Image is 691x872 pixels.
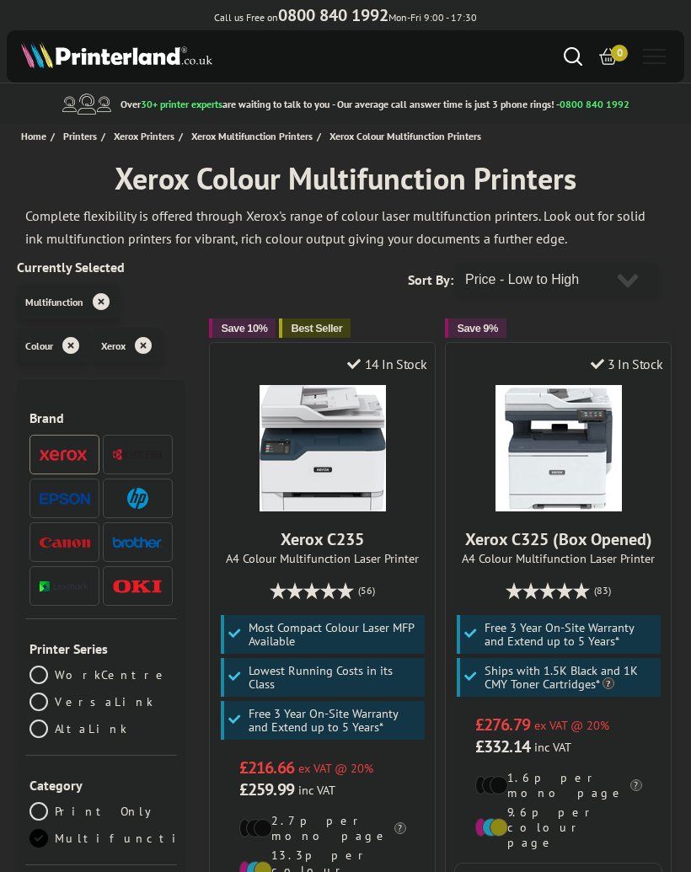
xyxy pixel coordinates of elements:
li: 2.7p per mono page [239,813,405,843]
a: HP [112,488,163,509]
a: Xerox Multifunction Printers [191,127,317,145]
img: OKI [112,580,163,594]
span: £276.79 [475,714,530,736]
div: Brand [29,409,173,426]
span: £216.66 [239,757,294,778]
span: 0 [611,45,628,62]
a: Xerox Printers [114,127,179,145]
span: Multifunction [25,296,83,308]
span: Sort By: [408,271,453,288]
span: Ships with 1.5K Black and 1K CMY Toner Cartridges* [485,664,656,691]
span: Free 3 Year On-Site Warranty and Extend up to 5 Years* [249,707,420,734]
h1: Xerox Colour Multifunction Printers [17,158,674,198]
li: 9.6p per colour page [475,805,641,850]
a: Canon [40,532,90,553]
a: Lexmark [40,575,90,596]
a: Epson [40,488,90,509]
span: Colour [25,340,53,352]
a: Xerox C325 (Box Opened) [495,498,622,515]
img: Canon [40,538,90,548]
span: Free 3 Year On-Site Warranty and Extend up to 5 Years* [485,621,656,648]
a: Kyocera [112,444,163,465]
div: 14 In Stock [347,356,426,372]
span: (83) [594,575,611,607]
span: A4 Colour Multifunction Laser Printer [454,550,662,566]
span: Xerox Colour Multifunction Printers [329,130,481,142]
span: Over are waiting to talk to you [121,98,329,110]
img: Printerland Logo [21,41,212,68]
div: Printer Series [29,640,173,657]
img: Kyocera [112,448,163,461]
a: Search [564,47,582,66]
a: Printerland Logo [21,41,345,72]
span: (56) [358,575,375,607]
span: inc VAT [534,739,571,755]
a: 0800 840 1992 [278,11,388,24]
li: 1.6p per mono page [475,770,641,800]
a: OKI [112,575,163,596]
a: Printers [63,127,101,145]
a: VersaLink [29,693,173,711]
a: Xerox C235 [260,498,386,515]
span: Save 10% [221,322,267,334]
img: Xerox C235 [260,385,386,511]
span: Xerox [101,340,126,352]
span: inc VAT [298,782,335,798]
a: Brother [112,532,163,553]
a: AltaLink [29,720,173,738]
span: - Our average call answer time is just 3 phone rings! - [332,98,629,110]
a: Home [21,127,51,145]
img: Brother [112,537,163,548]
img: Epson [40,493,90,506]
a: Print Only [29,802,173,821]
span: Printers [63,127,97,145]
span: Save 9% [457,322,497,334]
span: Xerox Multifunction Printers [191,127,313,145]
img: HP [127,488,148,509]
p: Complete flexibility is offered through Xerox's range of colour laser multifunction printers. Loo... [25,207,645,247]
span: £332.14 [475,736,530,757]
span: ex VAT @ 20% [298,760,373,776]
img: Xerox [40,449,90,461]
span: Lowest Running Costs in its Class [249,664,420,691]
span: Xerox Printers [114,127,174,145]
a: Multifunction [29,829,213,848]
a: Xerox C325 (Box Opened) [465,528,652,550]
span: Best Seller [291,322,342,334]
a: WorkCentre [29,666,173,684]
span: Most Compact Colour Laser MFP Available [249,621,420,648]
button: Save 9% [445,318,506,338]
button: Best Seller [279,318,351,338]
a: Xerox C235 [281,528,364,550]
span: ex VAT @ 20% [534,717,609,733]
a: Xerox [40,444,90,465]
button: Save 10% [209,318,276,338]
div: 3 In Stock [591,356,663,372]
span: £259.99 [239,778,294,800]
img: Xerox C325 (Box Opened) [495,385,622,511]
a: 0 [599,47,618,66]
div: Category [29,777,173,794]
img: Lexmark [40,581,90,591]
span: 30+ printer experts [141,98,222,110]
div: Currently Selected [17,259,185,276]
b: 0800 840 1992 [278,4,388,26]
span: A4 Colour Multifunction Laser Printer [218,550,426,566]
span: 0800 840 1992 [560,98,629,110]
